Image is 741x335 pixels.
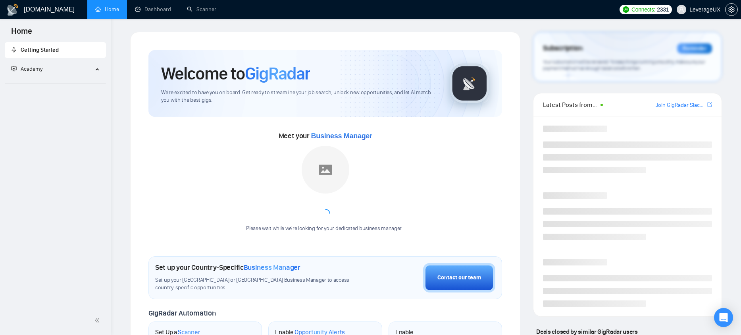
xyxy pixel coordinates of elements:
button: Contact our team [423,263,495,292]
span: Business Manager [311,132,372,140]
div: Open Intercom Messenger [714,308,733,327]
span: Your subscription will be renewed. To keep things running smoothly, make sure your payment method... [543,59,705,72]
div: Reminder [677,43,712,54]
a: setting [725,6,738,13]
span: Academy [11,66,42,72]
span: Subscription [543,42,582,55]
span: GigRadar Automation [148,309,216,318]
img: placeholder.png [302,146,349,194]
span: We're excited to have you on board. Get ready to streamline your job search, unlock new opportuni... [161,89,437,104]
li: Academy Homepage [5,80,106,85]
span: Home [5,25,38,42]
div: Contact our team [437,273,481,282]
img: upwork-logo.png [623,6,629,13]
span: loading [321,209,330,219]
li: Getting Started [5,42,106,58]
span: rocket [11,47,17,52]
div: Please wait while we're looking for your dedicated business manager... [241,225,409,232]
span: Academy [21,66,42,72]
span: 2331 [657,5,669,14]
img: gigradar-logo.png [450,64,489,103]
img: logo [6,4,19,16]
span: Meet your [279,132,372,140]
a: searchScanner [187,6,216,13]
h1: Set up your Country-Specific [155,263,300,272]
a: export [707,101,712,108]
span: fund-projection-screen [11,66,17,72]
span: Getting Started [21,46,59,53]
span: setting [726,6,737,13]
span: double-left [94,316,102,324]
a: homeHome [95,6,119,13]
span: Connects: [631,5,655,14]
span: Business Manager [244,263,300,272]
button: setting [725,3,738,16]
span: Latest Posts from the GigRadar Community [543,100,598,110]
span: Set up your [GEOGRAPHIC_DATA] or [GEOGRAPHIC_DATA] Business Manager to access country-specific op... [155,277,359,292]
a: dashboardDashboard [135,6,171,13]
span: user [679,7,684,12]
h1: Welcome to [161,63,310,84]
span: GigRadar [245,63,310,84]
a: Join GigRadar Slack Community [656,101,706,110]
